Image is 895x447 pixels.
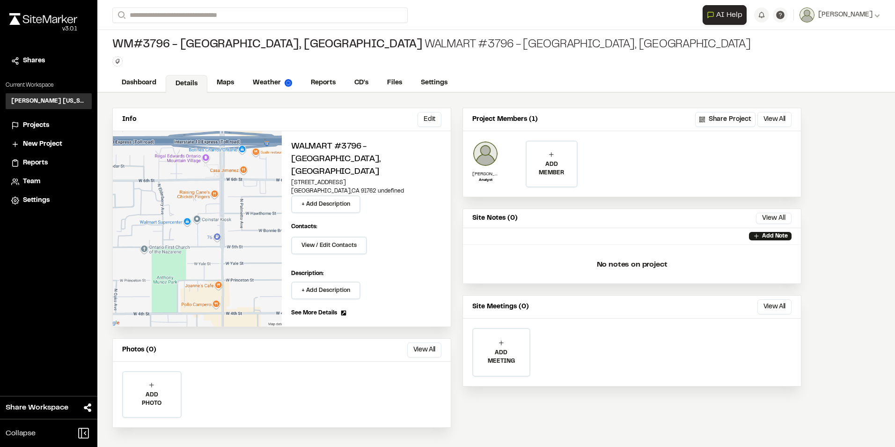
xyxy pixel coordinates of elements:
img: rebrand.png [9,13,77,25]
button: Search [112,7,129,23]
button: View All [407,343,441,358]
img: User [800,7,814,22]
span: WM#3796 - [GEOGRAPHIC_DATA], [GEOGRAPHIC_DATA] [112,37,423,52]
button: Open AI Assistant [703,5,747,25]
button: View / Edit Contacts [291,237,367,254]
a: Files [378,74,411,92]
span: Reports [23,158,48,168]
p: ADD MEETING [473,349,529,365]
button: + Add Description [291,195,360,213]
h2: Walmart #3796 - [GEOGRAPHIC_DATA], [GEOGRAPHIC_DATA] [291,141,441,179]
h3: [PERSON_NAME] [US_STATE] [11,97,86,105]
p: ADD MEMBER [527,160,576,177]
div: Oh geez...please don't... [9,25,77,33]
p: [STREET_ADDRESS] [291,179,441,187]
a: Reports [11,158,86,168]
span: Share Workspace [6,402,68,413]
a: Reports [301,74,345,92]
p: No notes on project [470,250,793,280]
p: Info [122,114,136,125]
p: Project Members (1) [472,114,538,125]
span: Collapse [6,428,36,439]
a: New Project [11,139,86,149]
a: Weather [243,74,301,92]
span: Settings [23,195,50,206]
p: Description: [291,269,441,278]
button: [PERSON_NAME] [800,7,880,22]
button: Share Project [695,112,756,127]
p: Add Note [762,232,788,240]
img: Coby Chambliss [472,141,499,167]
a: Projects [11,120,86,131]
a: CD's [345,74,378,92]
div: Walmart #3796 - [GEOGRAPHIC_DATA], [GEOGRAPHIC_DATA] [112,37,751,52]
p: ADD PHOTO [123,391,181,408]
a: Maps [207,74,243,92]
button: Edit [418,112,441,127]
p: Current Workspace [6,81,92,89]
span: Shares [23,56,45,66]
p: Site Notes (0) [472,213,518,223]
p: [GEOGRAPHIC_DATA] , CA 91762 undefined [291,187,441,195]
span: [PERSON_NAME] [818,10,873,20]
p: Contacts: [291,223,317,231]
span: Team [23,177,40,187]
div: Open AI Assistant [703,5,750,25]
button: View All [757,299,792,314]
p: Photos (0) [122,345,156,355]
a: Shares [11,56,86,66]
a: Dashboard [112,74,166,92]
button: View All [757,112,792,127]
p: Analyst [472,178,499,183]
button: Edit Tags [112,56,123,67]
img: precipai.png [285,79,292,87]
a: Settings [11,195,86,206]
span: New Project [23,139,62,149]
span: See More Details [291,309,337,317]
a: Details [166,75,207,93]
p: Site Meetings (0) [472,302,529,312]
button: View All [756,213,792,224]
button: + Add Description [291,282,360,299]
a: Settings [411,74,457,92]
a: Team [11,177,86,187]
span: Projects [23,120,49,131]
span: AI Help [716,9,742,21]
p: [PERSON_NAME] [472,171,499,178]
